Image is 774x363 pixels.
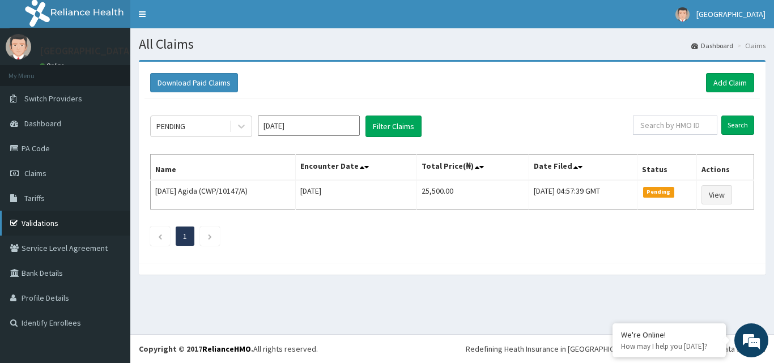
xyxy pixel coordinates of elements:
[24,93,82,104] span: Switch Providers
[40,62,67,70] a: Online
[701,185,732,204] a: View
[529,180,637,210] td: [DATE] 04:57:39 GMT
[183,231,187,241] a: Page 1 is your current page
[40,46,133,56] p: [GEOGRAPHIC_DATA]
[296,180,417,210] td: [DATE]
[621,330,717,340] div: We're Online!
[158,231,163,241] a: Previous page
[417,180,529,210] td: 25,500.00
[151,180,296,210] td: [DATE] Agida (CWP/10147/A)
[24,168,46,178] span: Claims
[6,34,31,59] img: User Image
[258,116,360,136] input: Select Month and Year
[130,334,774,363] footer: All rights reserved.
[466,343,766,355] div: Redefining Heath Insurance in [GEOGRAPHIC_DATA] using Telemedicine and Data Science!
[643,187,674,197] span: Pending
[24,193,45,203] span: Tariffs
[296,155,417,181] th: Encounter Date
[637,155,696,181] th: Status
[621,341,717,351] p: How may I help you today?
[734,41,766,50] li: Claims
[24,118,61,129] span: Dashboard
[365,116,422,137] button: Filter Claims
[207,231,212,241] a: Next page
[417,155,529,181] th: Total Price(₦)
[156,121,185,132] div: PENDING
[633,116,717,135] input: Search by HMO ID
[706,73,754,92] a: Add Claim
[721,116,754,135] input: Search
[529,155,637,181] th: Date Filed
[151,155,296,181] th: Name
[139,344,253,354] strong: Copyright © 2017 .
[675,7,690,22] img: User Image
[150,73,238,92] button: Download Paid Claims
[202,344,251,354] a: RelianceHMO
[696,9,766,19] span: [GEOGRAPHIC_DATA]
[691,41,733,50] a: Dashboard
[139,37,766,52] h1: All Claims
[696,155,754,181] th: Actions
